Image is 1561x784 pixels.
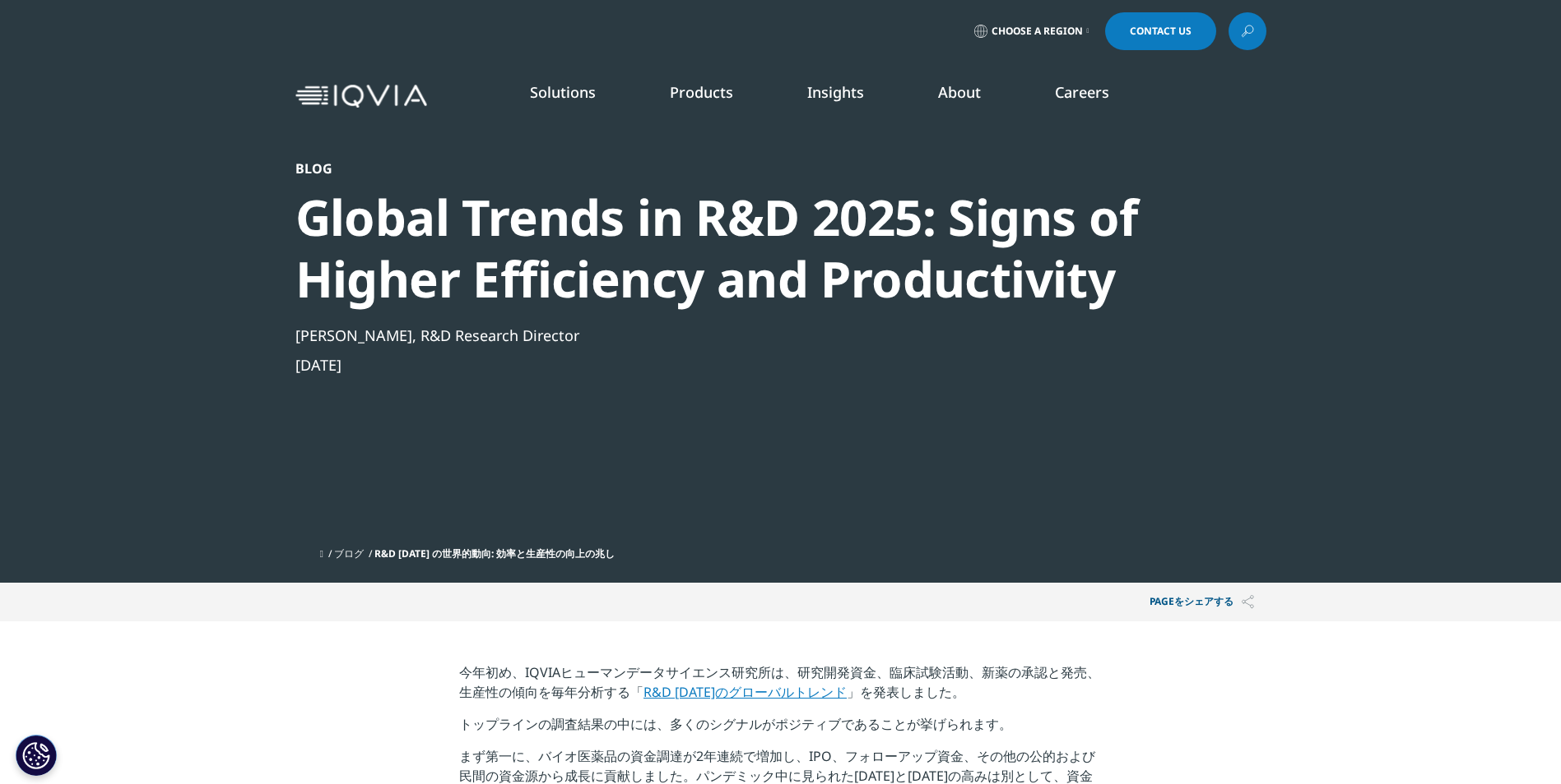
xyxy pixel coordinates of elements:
nav: Primary [434,58,1266,135]
span: Choose a Region [992,25,1083,38]
div: [DATE] [295,355,1178,375]
a: R&D [DATE]のグローバルトレンド [643,683,847,701]
p: トップラインの調査結果の中には、多くのシグナルがポジティブであることが挙げられます。 [459,714,1102,746]
a: ブログ [334,546,364,560]
img: IQVIA Healthcare Information Technology and Pharma Clinical Research Company [295,85,427,108]
button: Cookie設定 [16,735,57,776]
p: 今年初め、IQVIAヒューマンデータサイエンス研究所は、研究開発資金、臨床試験活動、新薬の承認と発売、生産性の傾向を毎年分析する「 」を発表しました。 [459,662,1102,714]
a: Contact Us [1105,12,1216,50]
span: Contact Us [1130,26,1192,36]
font: PAGEをシェアする [1150,595,1233,608]
img: PAGEをシェアする [1242,595,1254,609]
div: Blog [295,160,1178,177]
span: R&D [DATE] の世界的動向: 効率と生産性の向上の兆し [374,546,615,560]
a: About [938,82,981,102]
a: Solutions [530,82,596,102]
div: Global Trends in R&D 2025: Signs of Higher Efficiency and Productivity [295,187,1178,310]
a: Products [670,82,733,102]
button: PAGEをシェアするPAGEをシェアする [1137,583,1266,621]
div: [PERSON_NAME], R&D Research Director [295,325,1178,345]
a: Careers [1055,82,1109,102]
a: Insights [807,82,864,102]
